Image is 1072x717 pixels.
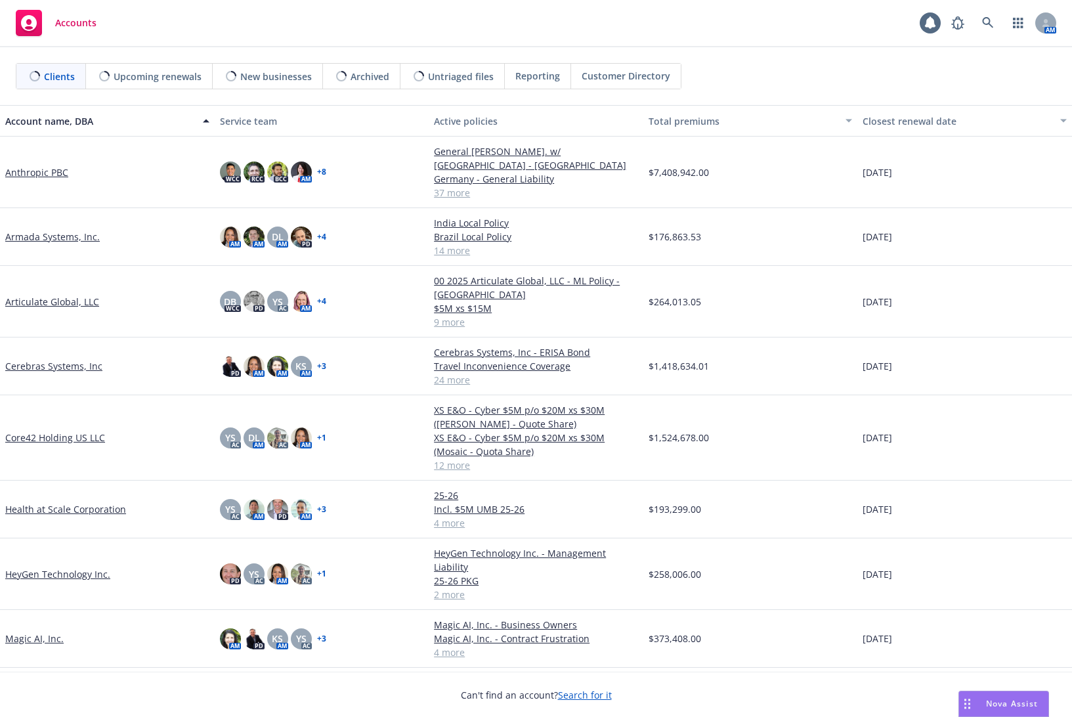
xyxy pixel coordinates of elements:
span: DB [224,295,236,309]
span: KS [272,632,283,645]
span: $258,006.00 [649,567,701,581]
img: photo [220,563,241,584]
a: Core42 Holding US LLC [5,431,105,445]
span: $193,299.00 [649,502,701,516]
a: Incl. $5M UMB 25-26 [434,502,638,516]
a: Brazil Local Policy [434,230,638,244]
span: [DATE] [863,295,892,309]
span: $176,863.53 [649,230,701,244]
a: + 1 [317,570,326,578]
a: 4 more [434,645,638,659]
img: photo [291,227,312,248]
a: + 4 [317,233,326,241]
img: photo [267,356,288,377]
span: [DATE] [863,431,892,445]
a: + 8 [317,168,326,176]
a: Search [975,10,1001,36]
img: photo [291,563,312,584]
a: + 3 [317,362,326,370]
span: New businesses [240,70,312,83]
a: 24 more [434,373,638,387]
span: YS [225,502,236,516]
a: Germany - General Liability [434,172,638,186]
a: 2 more [434,588,638,601]
a: Accounts [11,5,102,41]
span: Nova Assist [986,698,1038,709]
span: YS [225,431,236,445]
a: Magic AI, Inc. [5,632,64,645]
a: Articulate Global, LLC [5,295,99,309]
span: DL [248,431,260,445]
a: 9 more [434,315,638,329]
span: [DATE] [863,567,892,581]
a: XS E&O - Cyber $5M p/o $20M xs $30M (Mosaic - Quota Share) [434,431,638,458]
a: Magic AI, Inc. - Contract Frustration [434,632,638,645]
a: Search for it [558,689,612,701]
img: photo [267,427,288,448]
button: Closest renewal date [857,105,1072,137]
a: Cerebras Systems, Inc [5,359,102,373]
a: 37 more [434,186,638,200]
div: Drag to move [959,691,976,716]
span: Clients [44,70,75,83]
span: Archived [351,70,389,83]
img: photo [244,499,265,520]
a: Health at Scale Corporation [5,502,126,516]
img: photo [244,628,265,649]
a: General [PERSON_NAME]. w/ [GEOGRAPHIC_DATA] - [GEOGRAPHIC_DATA] [434,144,638,172]
a: Cerebras Systems, Inc - ERISA Bond [434,345,638,359]
span: $373,408.00 [649,632,701,645]
span: [DATE] [863,359,892,373]
button: Total premiums [643,105,858,137]
img: photo [220,356,241,377]
span: Accounts [55,18,96,28]
span: $7,408,942.00 [649,165,709,179]
a: Armada Systems, Inc. [5,230,100,244]
a: 25-26 [434,489,638,502]
a: + 3 [317,506,326,513]
span: [DATE] [863,165,892,179]
span: [DATE] [863,632,892,645]
a: XS E&O - Cyber $5M p/o $20M xs $30M ([PERSON_NAME] - Quote Share) [434,403,638,431]
img: photo [267,499,288,520]
a: HeyGen Technology Inc. - Management Liability [434,546,638,574]
div: Total premiums [649,114,838,128]
a: Magic AI, Inc. - Business Owners [434,618,638,632]
a: HeyGen Technology Inc. [5,567,110,581]
a: India Local Policy [434,216,638,230]
span: Untriaged files [428,70,494,83]
a: $5M xs $15M [434,301,638,315]
img: photo [244,291,265,312]
a: 00 2025 Articulate Global, LLC - ML Policy - [GEOGRAPHIC_DATA] [434,274,638,301]
img: photo [220,162,241,183]
span: [DATE] [863,230,892,244]
button: Active policies [429,105,643,137]
img: photo [244,356,265,377]
span: Upcoming renewals [114,70,202,83]
a: 12 more [434,458,638,472]
img: photo [244,227,265,248]
span: YS [296,632,307,645]
img: photo [291,162,312,183]
button: Service team [215,105,429,137]
span: YS [272,295,283,309]
span: Reporting [515,69,560,83]
img: photo [244,162,265,183]
span: $1,418,634.01 [649,359,709,373]
span: [DATE] [863,502,892,516]
a: + 4 [317,297,326,305]
span: KS [295,359,307,373]
span: DL [272,230,284,244]
span: $264,013.05 [649,295,701,309]
a: Travel Inconvenience Coverage [434,359,638,373]
a: Anthropic PBC [5,165,68,179]
span: YS [249,567,259,581]
div: Closest renewal date [863,114,1052,128]
a: Report a Bug [945,10,971,36]
a: + 3 [317,635,326,643]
